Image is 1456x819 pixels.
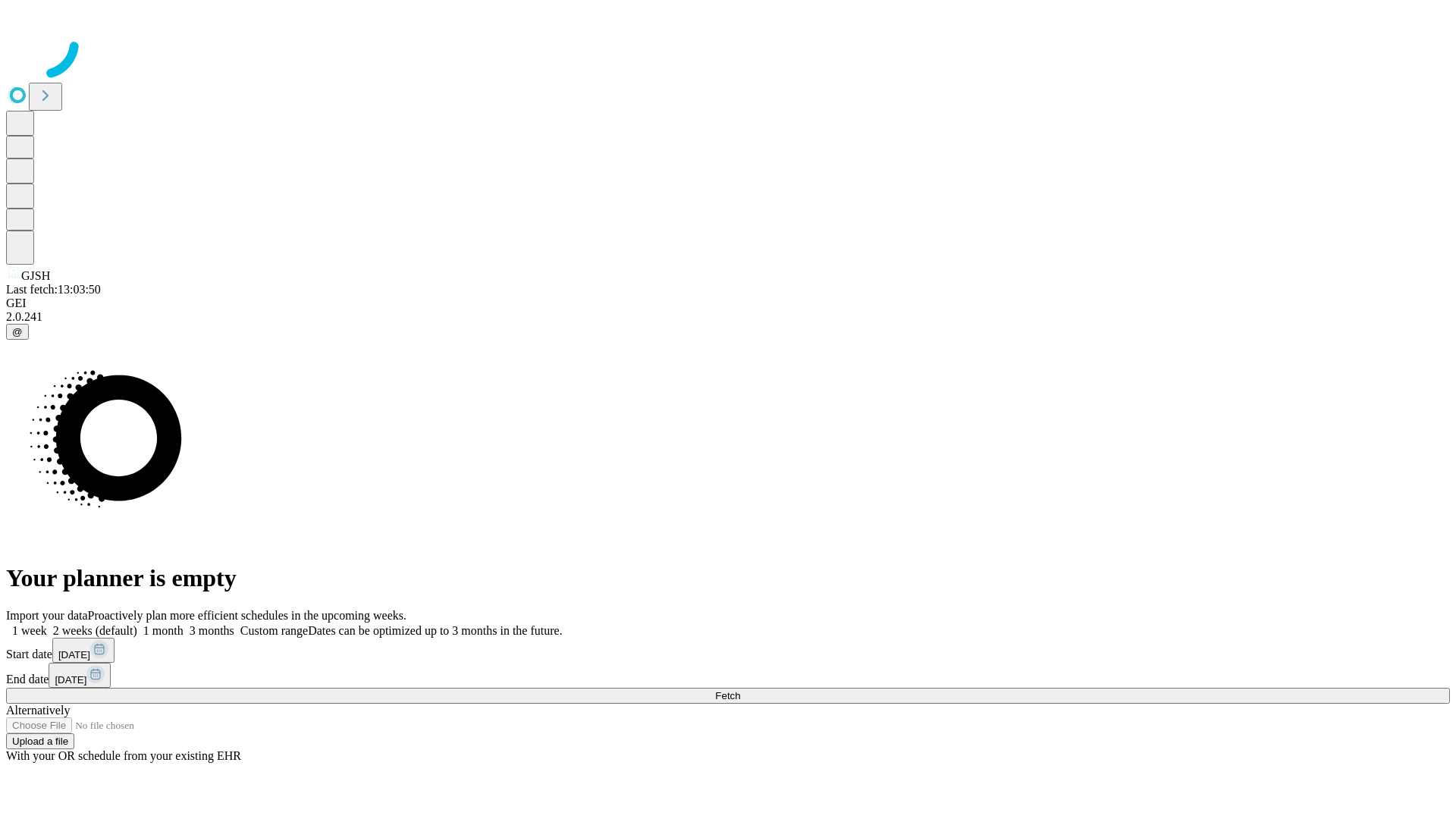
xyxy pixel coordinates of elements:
[308,624,562,637] span: Dates can be optimized up to 3 months in the future.
[55,674,86,686] span: [DATE]
[52,638,115,663] button: [DATE]
[49,663,111,688] button: [DATE]
[6,310,1450,324] div: 2.0.241
[6,638,1450,663] div: Start date
[6,564,1450,592] h1: Your planner is empty
[6,733,74,749] button: Upload a file
[6,663,1450,688] div: End date
[6,609,88,622] span: Import your data
[6,704,70,717] span: Alternatively
[190,624,234,637] span: 3 months
[12,326,23,337] span: @
[715,690,740,701] span: Fetch
[6,688,1450,704] button: Fetch
[6,749,241,762] span: With your OR schedule from your existing EHR
[6,324,29,340] button: @
[12,624,47,637] span: 1 week
[58,649,90,661] span: [DATE]
[88,609,406,622] span: Proactively plan more efficient schedules in the upcoming weeks.
[6,297,1450,310] div: GEI
[53,624,137,637] span: 2 weeks (default)
[21,269,50,282] span: GJSH
[240,624,308,637] span: Custom range
[143,624,184,637] span: 1 month
[6,283,101,296] span: Last fetch: 13:03:50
